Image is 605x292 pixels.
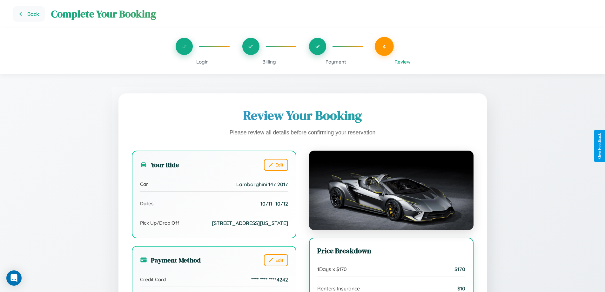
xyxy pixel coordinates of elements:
span: Lamborghini 147 2017 [236,181,288,187]
h3: Price Breakdown [317,246,465,256]
img: Lamborghini 147 [309,151,474,230]
span: Payment [326,59,346,65]
span: 4 [383,43,386,50]
span: Pick Up/Drop Off [140,220,179,226]
span: Billing [262,59,276,65]
span: 10 / 11 - 10 / 12 [260,200,288,207]
h1: Complete Your Booking [51,7,592,21]
h1: Review Your Booking [132,107,474,124]
h3: Payment Method [140,255,201,265]
div: Open Intercom Messenger [6,270,22,286]
span: Credit Card [140,276,166,282]
div: Give Feedback [597,133,602,159]
span: Car [140,181,148,187]
span: Dates [140,200,153,207]
button: Edit [264,254,288,266]
span: Login [196,59,209,65]
span: $ 170 [454,266,465,272]
span: $ 10 [457,285,465,292]
span: Renters Insurance [317,285,360,292]
span: 1 Days x $ 170 [317,266,347,272]
p: Please review all details before confirming your reservation [132,128,474,138]
button: Edit [264,159,288,171]
h3: Your Ride [140,160,179,169]
span: Review [394,59,411,65]
span: [STREET_ADDRESS][US_STATE] [212,220,288,226]
button: Go back [13,6,45,22]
